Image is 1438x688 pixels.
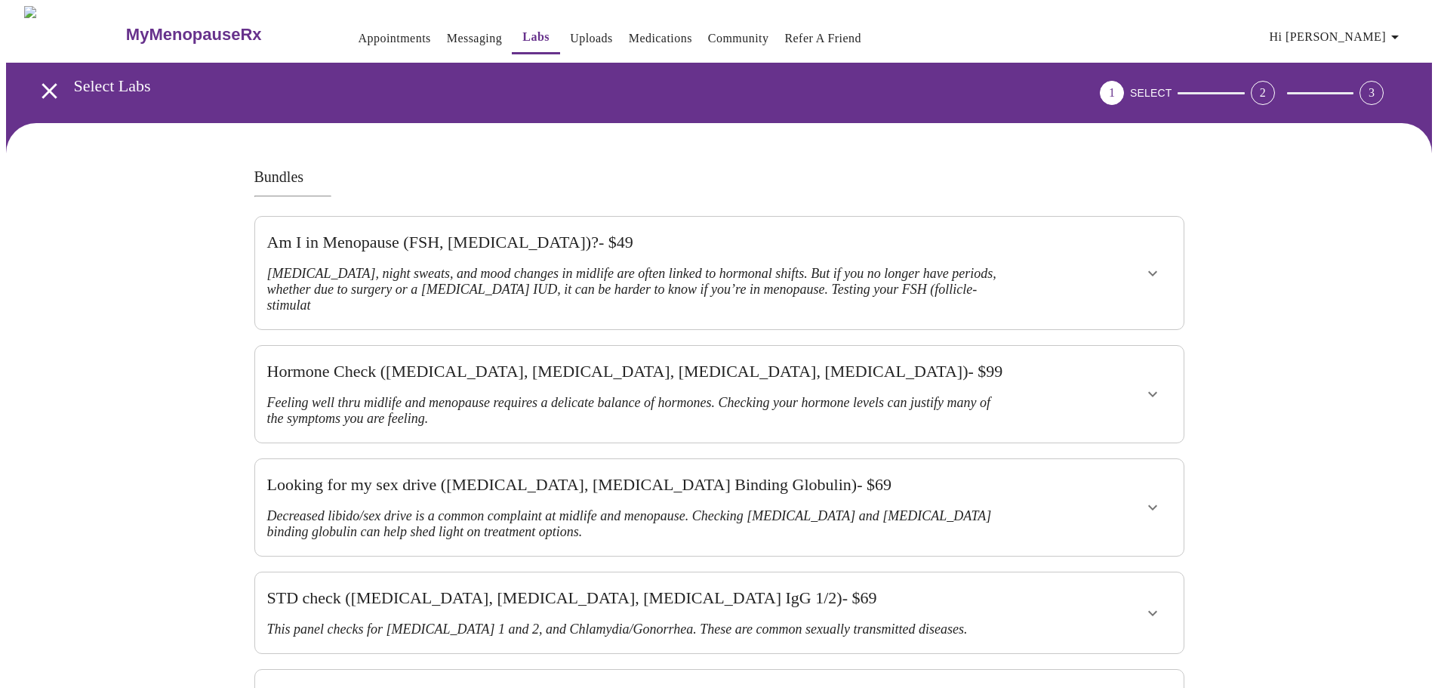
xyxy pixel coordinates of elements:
[267,588,1007,608] h3: STD check ([MEDICAL_DATA], [MEDICAL_DATA], [MEDICAL_DATA] IgG 1/2) - $ 69
[1264,22,1410,52] button: Hi [PERSON_NAME]
[1135,376,1171,412] button: show more
[629,28,692,49] a: Medications
[1100,81,1124,105] div: 1
[267,508,1007,540] h3: Decreased libido/sex drive is a common complaint at midlife and menopause. Checking [MEDICAL_DATA...
[353,23,437,54] button: Appointments
[1135,255,1171,292] button: show more
[1251,81,1275,105] div: 2
[267,475,1007,495] h3: Looking for my sex drive ([MEDICAL_DATA], [MEDICAL_DATA] Binding Globulin) - $ 69
[267,362,1007,381] h3: Hormone Check ([MEDICAL_DATA], [MEDICAL_DATA], [MEDICAL_DATA], [MEDICAL_DATA]) - $ 99
[512,22,560,54] button: Labs
[441,23,508,54] button: Messaging
[1270,26,1404,48] span: Hi [PERSON_NAME]
[1135,489,1171,526] button: show more
[267,233,1007,252] h3: Am I in Menopause (FSH, [MEDICAL_DATA])? - $ 49
[24,6,124,63] img: MyMenopauseRx Logo
[1130,87,1172,99] span: SELECT
[359,28,431,49] a: Appointments
[1359,81,1384,105] div: 3
[447,28,502,49] a: Messaging
[124,8,322,61] a: MyMenopauseRx
[254,168,1184,186] h3: Bundles
[27,69,72,113] button: open drawer
[778,23,867,54] button: Refer a Friend
[708,28,769,49] a: Community
[267,395,1007,427] h3: Feeling well thru midlife and menopause requires a delicate balance of hormones. Checking your ho...
[702,23,775,54] button: Community
[267,266,1007,313] h3: [MEDICAL_DATA], night sweats, and mood changes in midlife are often linked to hormonal shifts. Bu...
[1135,595,1171,631] button: show more
[623,23,698,54] button: Medications
[522,26,550,48] a: Labs
[74,76,1016,96] h3: Select Labs
[784,28,861,49] a: Refer a Friend
[267,622,1007,637] h3: This panel checks for [MEDICAL_DATA] 1 and 2, and Chlamydia/Gonorrhea. These are common sexually ...
[564,23,619,54] button: Uploads
[570,28,613,49] a: Uploads
[126,25,262,45] h3: MyMenopauseRx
